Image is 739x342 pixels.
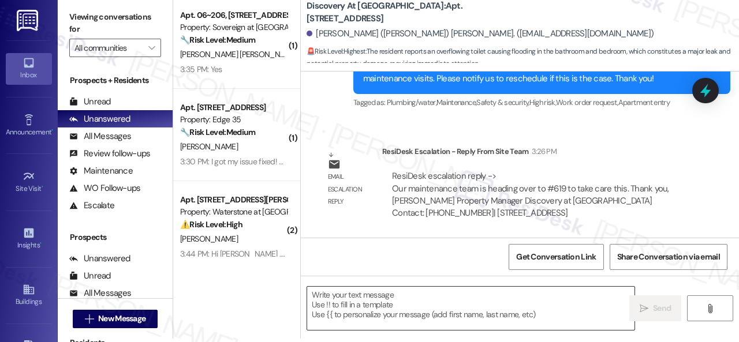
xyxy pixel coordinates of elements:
[328,171,373,208] div: Email escalation reply
[74,39,143,57] input: All communities
[180,35,255,45] strong: 🔧 Risk Level: Medium
[69,130,131,142] div: All Messages
[180,219,242,230] strong: ⚠️ Risk Level: High
[476,97,529,107] span: Safety & security ,
[69,8,161,39] label: Viewing conversations for
[382,145,695,161] div: ResiDesk Escalation - Reply From Site Team
[69,113,130,125] div: Unanswered
[6,53,52,84] a: Inbox
[180,21,287,33] div: Property: Sovereign at [GEOGRAPHIC_DATA]
[180,141,238,152] span: [PERSON_NAME]
[69,182,140,194] div: WO Follow-ups
[69,96,111,108] div: Unread
[180,64,222,74] div: 3:35 PM: Yes
[610,244,727,270] button: Share Conversation via email
[69,253,130,265] div: Unanswered
[17,10,40,31] img: ResiDesk Logo
[69,165,133,177] div: Maintenance
[180,9,287,21] div: Apt. 06~206, [STREET_ADDRESS]
[180,156,468,167] div: 3:30 PM: I got my issue fixed! You can delete the work order. Thank you so much again
[706,304,714,313] i: 
[73,310,158,328] button: New Message
[653,302,671,314] span: Send
[529,97,557,107] span: High risk ,
[353,94,730,111] div: Tagged as:
[6,280,52,311] a: Buildings
[180,194,287,206] div: Apt. [STREET_ADDRESS][PERSON_NAME]
[629,295,681,321] button: Send
[6,223,52,254] a: Insights •
[6,167,52,198] a: Site Visit •
[69,287,131,299] div: All Messages
[69,200,114,212] div: Escalate
[58,74,173,87] div: Prospects + Residents
[40,239,42,247] span: •
[436,97,476,107] span: Maintenance ,
[69,270,111,282] div: Unread
[618,97,670,107] span: Apartment entry
[640,304,648,313] i: 
[529,145,557,157] div: 3:26 PM
[509,244,603,270] button: Get Conversation Link
[392,170,669,219] div: ResiDesk escalation reply -> Our maintenance team is heading over to #619 to take care this. Than...
[148,43,155,52] i: 
[180,49,297,59] span: [PERSON_NAME] [PERSON_NAME]
[85,314,94,324] i: 
[180,114,287,126] div: Property: Edge 35
[307,28,654,40] div: [PERSON_NAME] ([PERSON_NAME]) [PERSON_NAME]. ([EMAIL_ADDRESS][DOMAIN_NAME])
[556,97,618,107] span: Work order request ,
[617,251,720,263] span: Share Conversation via email
[307,46,739,70] span: : The resident reports an overflowing toilet causing flooding in the bathroom and bedroom, which ...
[98,313,145,325] span: New Message
[42,183,43,191] span: •
[69,148,150,160] div: Review follow-ups
[307,47,366,56] strong: 🚨 Risk Level: Highest
[516,251,596,263] span: Get Conversation Link
[58,231,173,243] div: Prospects
[180,102,287,114] div: Apt. [STREET_ADDRESS]
[387,97,436,107] span: Plumbing/water ,
[51,126,53,134] span: •
[180,234,238,244] span: [PERSON_NAME]
[180,127,255,137] strong: 🔧 Risk Level: Medium
[180,206,287,218] div: Property: Waterstone at [GEOGRAPHIC_DATA]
